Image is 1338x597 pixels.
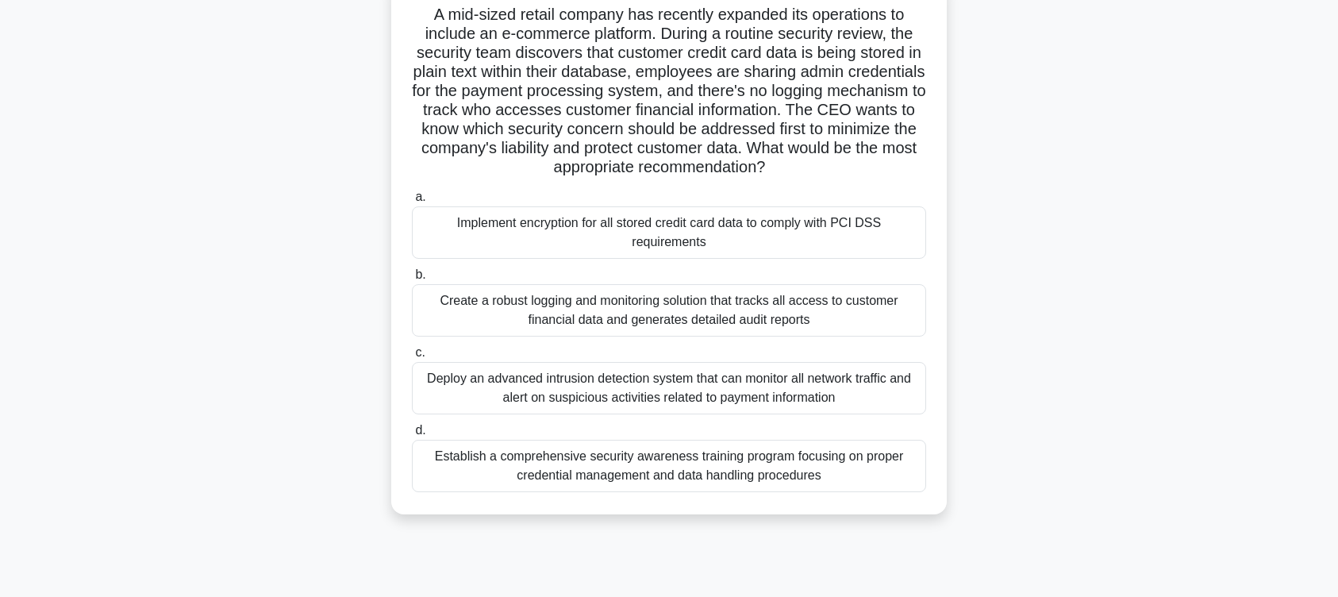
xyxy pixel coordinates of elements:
[412,362,926,414] div: Deploy an advanced intrusion detection system that can monitor all network traffic and alert on s...
[415,268,425,281] span: b.
[415,345,425,359] span: c.
[415,423,425,437] span: d.
[410,5,928,178] h5: A mid-sized retail company has recently expanded its operations to include an e-commerce platform...
[412,440,926,492] div: Establish a comprehensive security awareness training program focusing on proper credential manag...
[412,284,926,337] div: Create a robust logging and monitoring solution that tracks all access to customer financial data...
[415,190,425,203] span: a.
[412,206,926,259] div: Implement encryption for all stored credit card data to comply with PCI DSS requirements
